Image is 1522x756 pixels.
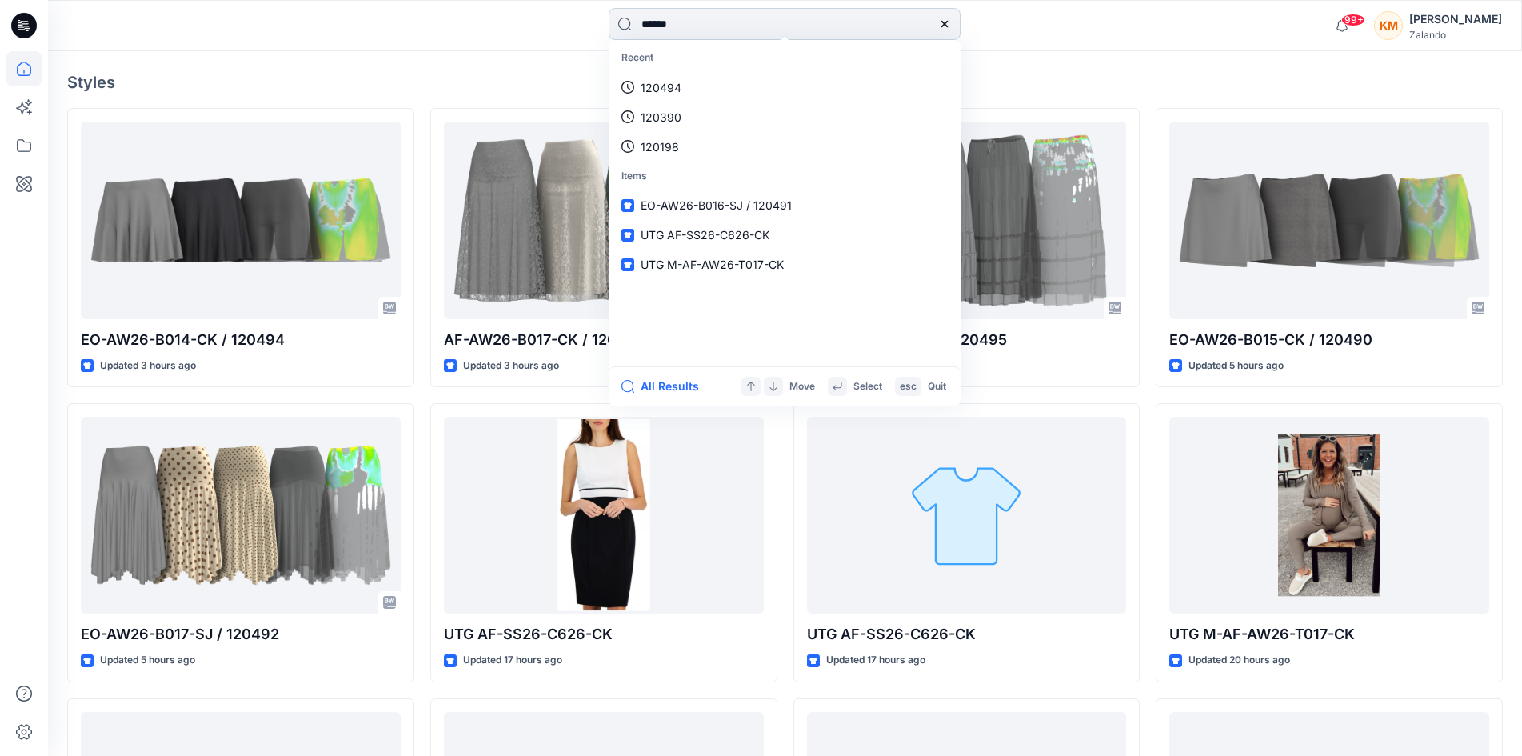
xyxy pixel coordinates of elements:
[807,623,1127,646] p: UTG AF-SS26-C626-CK
[1374,11,1403,40] div: KM
[612,73,957,102] a: 120494
[928,378,946,395] p: Quit
[1409,29,1502,41] div: Zalando
[1169,417,1489,614] a: UTG M-AF-AW26-T017-CK
[100,652,195,669] p: Updated 5 hours ago
[807,329,1127,351] p: EO-AW26-B018-SJ / 120495
[81,329,401,351] p: EO-AW26-B014-CK / 120494
[612,102,957,132] a: 120390
[612,190,957,220] a: EO-AW26-B016-SJ / 120491
[444,122,764,318] a: AF-AW26-B017-CK / 120493
[463,358,559,374] p: Updated 3 hours ago
[1188,652,1290,669] p: Updated 20 hours ago
[1169,329,1489,351] p: EO-AW26-B015-CK / 120490
[789,378,815,395] p: Move
[853,378,882,395] p: Select
[621,377,709,396] button: All Results
[641,258,784,271] span: UTG M-AF-AW26-T017-CK
[612,43,957,73] p: Recent
[807,122,1127,318] a: EO-AW26-B018-SJ / 120495
[81,417,401,614] a: EO-AW26-B017-SJ / 120492
[612,132,957,162] a: 120198
[1169,623,1489,646] p: UTG M-AF-AW26-T017-CK
[612,250,957,279] a: UTG M-AF-AW26-T017-CK
[1409,10,1502,29] div: [PERSON_NAME]
[900,378,917,395] p: esc
[641,228,769,242] span: UTG AF-SS26-C626-CK
[81,623,401,646] p: EO-AW26-B017-SJ / 120492
[100,358,196,374] p: Updated 3 hours ago
[641,79,681,96] p: 120494
[444,623,764,646] p: UTG AF-SS26-C626-CK
[826,652,925,669] p: Updated 17 hours ago
[463,652,562,669] p: Updated 17 hours ago
[1188,358,1284,374] p: Updated 5 hours ago
[641,109,681,126] p: 120390
[1169,122,1489,318] a: EO-AW26-B015-CK / 120490
[612,162,957,191] p: Items
[1341,14,1365,26] span: 99+
[612,220,957,250] a: UTG AF-SS26-C626-CK
[807,417,1127,614] a: UTG AF-SS26-C626-CK
[641,198,792,212] span: EO-AW26-B016-SJ / 120491
[81,122,401,318] a: EO-AW26-B014-CK / 120494
[444,329,764,351] p: AF-AW26-B017-CK / 120493
[444,417,764,614] a: UTG AF-SS26-C626-CK
[641,138,679,155] p: 120198
[67,73,1503,92] h4: Styles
